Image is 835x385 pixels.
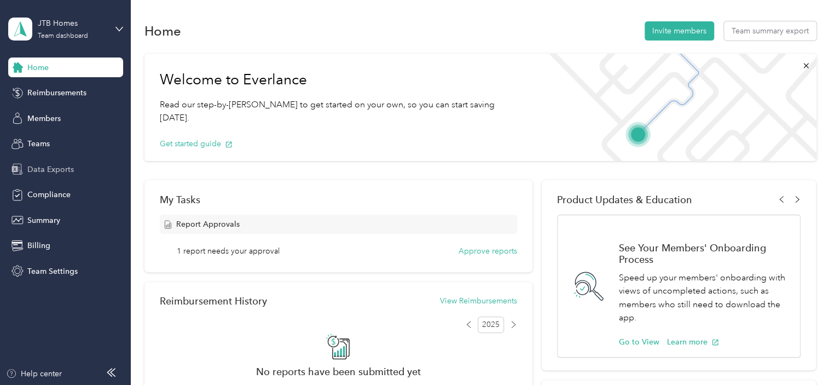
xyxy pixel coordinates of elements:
[645,21,714,41] button: Invite members
[160,98,523,125] p: Read our step-by-[PERSON_NAME] to get started on your own, so you can start saving [DATE].
[774,324,835,385] iframe: Everlance-gr Chat Button Frame
[38,33,88,39] div: Team dashboard
[440,295,517,307] button: View Reimbursements
[478,317,504,333] span: 2025
[27,215,60,226] span: Summary
[619,242,788,265] h1: See Your Members' Onboarding Process
[27,113,61,124] span: Members
[160,194,517,205] div: My Tasks
[6,368,62,380] button: Help center
[619,271,788,325] p: Speed up your members' onboarding with views of uncompleted actions, such as members who still ne...
[27,87,86,99] span: Reimbursements
[619,336,659,348] button: Go to View
[459,245,517,257] button: Approve reports
[160,366,517,377] h2: No reports have been submitted yet
[538,54,816,161] img: Welcome to everlance
[27,266,78,277] span: Team Settings
[177,245,280,257] span: 1 report needs your approval
[724,21,816,41] button: Team summary export
[160,295,267,307] h2: Reimbursement History
[160,71,523,89] h1: Welcome to Everlance
[160,138,233,150] button: Get started guide
[27,189,71,200] span: Compliance
[557,194,692,205] span: Product Updates & Education
[27,240,50,251] span: Billing
[27,62,49,73] span: Home
[667,336,719,348] button: Learn more
[38,18,106,29] div: JTB Homes
[27,138,50,150] span: Teams
[176,219,240,230] span: Report Approvals
[27,164,74,175] span: Data Exports
[144,25,181,37] h1: Home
